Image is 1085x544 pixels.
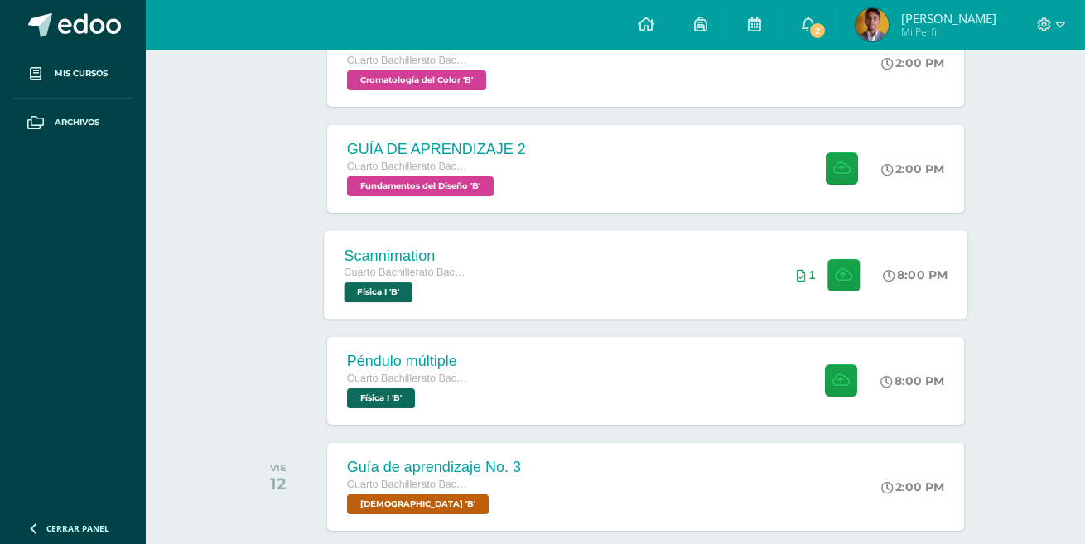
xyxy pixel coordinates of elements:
div: 8:00 PM [883,267,948,282]
span: Cuarto Bachillerato Bachillerato en CCLL con Orientación en Diseño Gráfico [344,267,470,278]
div: 2:00 PM [881,161,944,176]
div: Péndulo múltiple [347,353,471,370]
span: Fundamentos del Diseño 'B' [347,176,494,196]
div: 8:00 PM [880,373,944,388]
span: Cuarto Bachillerato Bachillerato en CCLL con Orientación en Diseño Gráfico [347,479,471,490]
div: 2:00 PM [881,479,944,494]
div: Guía de aprendizaje No. 3 [347,459,521,476]
div: 12 [270,474,287,493]
span: 1 [809,268,816,282]
span: Cuarto Bachillerato Bachillerato en CCLL con Orientación en Diseño Gráfico [347,373,471,384]
span: Física I 'B' [344,282,412,302]
span: Física I 'B' [347,388,415,408]
span: Cromatología del Color 'B' [347,70,486,90]
a: Archivos [13,99,133,147]
div: Archivos entregados [797,268,816,282]
span: Mis cursos [55,67,108,80]
span: 2 [808,22,827,40]
span: Archivos [55,116,99,129]
span: Cerrar panel [46,522,109,534]
span: Cuarto Bachillerato Bachillerato en CCLL con Orientación en Diseño Gráfico [347,55,471,66]
span: Cuarto Bachillerato Bachillerato en CCLL con Orientación en Diseño Gráfico [347,161,471,172]
span: [PERSON_NAME] [901,10,996,26]
span: Biblia 'B' [347,494,489,514]
a: Mis cursos [13,50,133,99]
div: Scannimation [344,247,470,264]
div: VIE [270,462,287,474]
div: 2:00 PM [881,55,944,70]
img: 48b6d8528b1b7dc1abcf7f2bdfb0be0e.png [856,8,889,41]
span: Mi Perfil [901,25,996,39]
div: GUÍA DE APRENDIZAJE 2 [347,141,526,158]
